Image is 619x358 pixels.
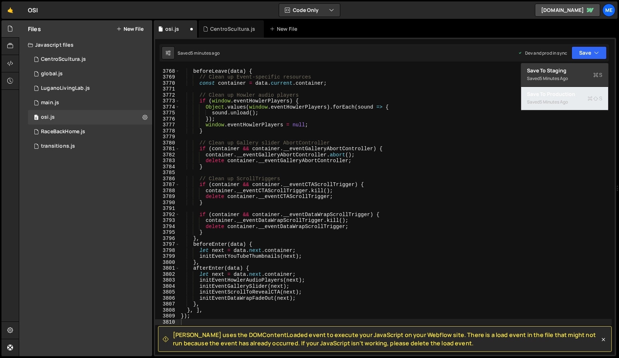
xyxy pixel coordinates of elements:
div: 3804 [155,283,180,290]
div: 3800 [155,260,180,266]
div: 3801 [155,265,180,271]
div: OSI [28,6,38,14]
div: Javascript files [19,38,152,52]
div: 3790 [155,200,180,206]
div: 3802 [155,271,180,278]
div: 3785 [155,170,180,176]
div: 3775 [155,110,180,116]
div: RaceBackHome.js [41,129,85,135]
button: Code Only [279,4,340,17]
div: 3776 [155,116,180,122]
div: 3787 [155,182,180,188]
div: 3783 [155,158,180,164]
div: 3791 [155,206,180,212]
div: CentroScultura.js [41,56,86,63]
div: transitions.js [41,143,75,149]
div: LuganoLivingLab.js [41,85,90,92]
div: 3771 [155,86,180,92]
div: 3769 [155,74,180,80]
div: 3782 [155,152,180,158]
div: 3796 [155,236,180,242]
div: 13341/42117.js [28,125,152,139]
div: osi.js [165,25,179,33]
div: Dev and prod in sync [518,50,567,56]
div: 3774 [155,104,180,110]
button: Save to ProductionS Saved5 minutes ago [521,87,608,110]
div: 3778 [155,128,180,134]
a: [DOMAIN_NAME] [535,4,600,17]
div: 3807 [155,301,180,307]
div: 13341/38761.js [28,96,152,110]
div: 3805 [155,289,180,295]
span: S [593,71,602,79]
div: main.js [41,100,59,106]
button: Save to StagingS Saved5 minutes ago [521,63,608,87]
div: 3792 [155,212,180,218]
div: 13341/48262.js [28,52,152,67]
span: 0 [34,115,38,121]
div: 3806 [155,295,180,302]
div: 3793 [155,218,180,224]
div: 5 minutes ago [540,75,568,81]
button: Save [572,46,607,59]
div: 3772 [155,92,180,98]
h2: Files [28,25,41,33]
a: 🤙 [1,1,19,19]
div: 3788 [155,188,180,194]
div: 5 minutes ago [191,50,220,56]
div: CentroScultura.js [210,25,255,33]
span: [PERSON_NAME] uses the DOMContentLoaded event to execute your JavaScript on your Webflow site. Th... [173,331,600,347]
div: 3786 [155,176,180,182]
div: 3768 [155,68,180,75]
div: global.js [41,71,63,77]
div: 3798 [155,248,180,254]
div: 3797 [155,241,180,248]
div: 13341/42528.js [28,81,152,96]
a: Me [602,4,615,17]
div: 3780 [155,140,180,146]
button: New File [116,26,144,32]
div: 3784 [155,164,180,170]
div: 3789 [155,194,180,200]
div: 3799 [155,253,180,260]
div: Save to Staging [527,67,602,74]
span: S [587,95,602,102]
div: 3810 [155,319,180,325]
div: 3808 [155,307,180,313]
div: 3803 [155,277,180,283]
div: 3809 [155,313,180,319]
div: 13341/33269.js [28,67,152,81]
div: 3770 [155,80,180,87]
div: 3773 [155,98,180,104]
div: New File [270,25,300,33]
div: 3777 [155,122,180,128]
div: Saved [527,98,602,106]
div: 3781 [155,146,180,152]
div: Saved [178,50,220,56]
div: osi.js [41,114,55,121]
div: 13341/38831.js [28,139,152,153]
div: 3779 [155,134,180,140]
div: 13341/44702.js [28,110,152,125]
div: 5 minutes ago [540,99,568,105]
div: 3794 [155,224,180,230]
div: 3795 [155,229,180,236]
div: Save to Production [527,90,602,98]
div: Saved [527,74,602,83]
